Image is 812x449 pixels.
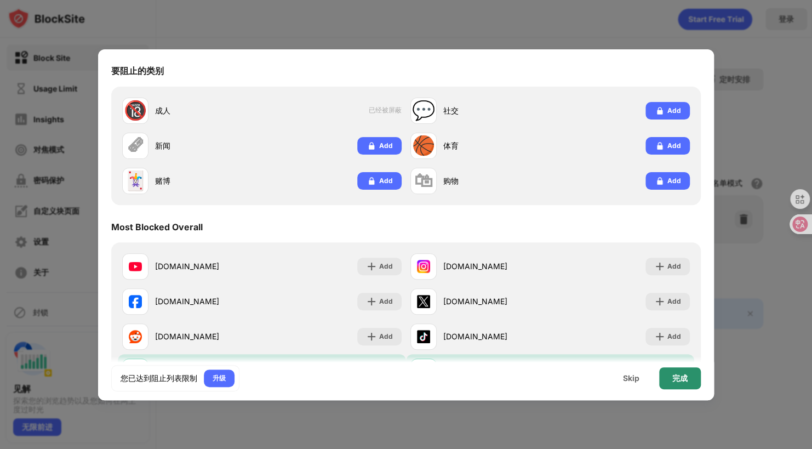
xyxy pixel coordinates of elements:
img: favicons [417,295,430,308]
div: 赌博 [155,175,262,186]
img: favicons [129,260,142,273]
img: favicons [129,295,142,308]
div: 体育 [443,140,550,151]
div: 🔞 [124,99,147,122]
div: Add [379,296,393,307]
span: 已经被屏蔽 [369,106,402,115]
div: [DOMAIN_NAME] [443,260,550,272]
div: Add [667,261,681,272]
div: Most Blocked Overall [111,221,203,232]
div: Add [379,140,393,151]
div: 🗞 [126,134,145,157]
div: Add [667,105,681,116]
div: 成人 [155,105,262,116]
div: 🃏 [124,169,147,192]
img: favicons [417,260,430,273]
div: Add [379,261,393,272]
div: Add [379,175,393,186]
div: 购物 [443,175,550,186]
div: 您已达到阻止列表限制 [121,373,197,384]
div: 🛍 [414,169,433,192]
div: 升级 [213,373,226,384]
div: [DOMAIN_NAME] [443,331,550,342]
div: 要阻止的类别 [111,65,164,77]
div: [DOMAIN_NAME] [443,295,550,307]
div: 🏀 [412,134,435,157]
div: 完成 [672,374,688,383]
div: [DOMAIN_NAME] [155,331,262,342]
div: 社交 [443,105,550,116]
div: [DOMAIN_NAME] [155,260,262,272]
div: 💬 [412,99,435,122]
div: Skip [623,374,639,383]
div: [DOMAIN_NAME] [155,295,262,307]
img: favicons [129,330,142,343]
img: favicons [417,330,430,343]
div: Add [379,331,393,342]
div: 新闻 [155,140,262,151]
div: Add [667,296,681,307]
div: Add [667,331,681,342]
div: Add [667,175,681,186]
div: Add [667,140,681,151]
